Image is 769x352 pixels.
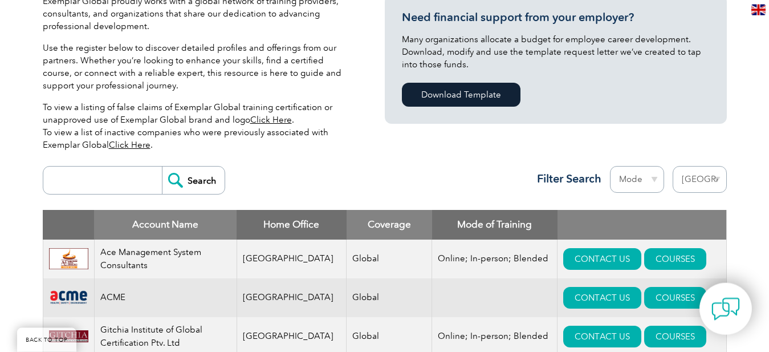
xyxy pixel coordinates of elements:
[563,326,641,347] a: CONTACT US
[237,240,347,278] td: [GEOGRAPHIC_DATA]
[49,248,88,270] img: 306afd3c-0a77-ee11-8179-000d3ae1ac14-logo.jpg
[644,287,706,309] a: COURSES
[94,240,237,278] td: Ace Management System Consultants
[751,5,766,15] img: en
[43,42,351,92] p: Use the register below to discover detailed profiles and offerings from our partners. Whether you...
[49,289,88,306] img: 0f03f964-e57c-ec11-8d20-002248158ec2-logo.png
[17,328,76,352] a: BACK TO TOP
[530,172,601,186] h3: Filter Search
[563,287,641,309] a: CONTACT US
[94,278,237,317] td: ACME
[563,248,641,270] a: CONTACT US
[162,167,225,194] input: Search
[432,210,558,240] th: Mode of Training: activate to sort column ascending
[250,115,292,125] a: Click Here
[432,240,558,278] td: Online; In-person; Blended
[347,278,432,317] td: Global
[644,248,706,270] a: COURSES
[237,210,347,240] th: Home Office: activate to sort column ascending
[644,326,706,347] a: COURSES
[94,210,237,240] th: Account Name: activate to sort column descending
[402,10,710,25] h3: Need financial support from your employer?
[237,278,347,317] td: [GEOGRAPHIC_DATA]
[558,210,726,240] th: : activate to sort column ascending
[347,240,432,278] td: Global
[347,210,432,240] th: Coverage: activate to sort column ascending
[109,140,150,150] a: Click Here
[402,83,520,107] a: Download Template
[711,295,740,323] img: contact-chat.png
[43,101,351,151] p: To view a listing of false claims of Exemplar Global training certification or unapproved use of ...
[402,33,710,71] p: Many organizations allocate a budget for employee career development. Download, modify and use th...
